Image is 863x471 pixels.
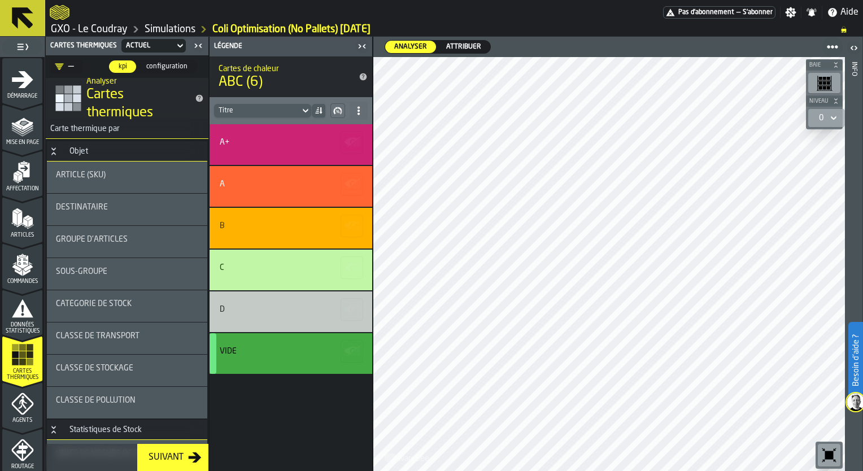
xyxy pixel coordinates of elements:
[56,396,198,405] div: Title
[814,111,839,125] div: DropdownMenuValue-
[86,86,186,122] span: Cartes thermiques
[390,42,431,52] span: Analyser
[801,7,822,18] label: button-toggle-Notifications
[56,364,133,373] span: Classe de Stockage
[47,258,207,290] div: stat- sous-groupe
[663,6,775,19] a: link-to-/wh/i/efd9e906-5eb9-41af-aac9-d3e075764b8d/pricing/
[56,332,140,341] span: Classe de Transport
[819,114,823,123] div: DropdownMenuValue-
[220,180,359,189] div: Title
[2,322,42,334] span: Données statistiques
[219,62,345,73] h2: Sub Title
[220,138,229,147] div: A+
[220,138,359,147] div: Title
[56,235,128,244] span: Groupe d'articles
[220,347,237,356] div: Vide
[220,263,359,272] div: Title
[330,103,345,118] button: button-
[46,78,208,119] div: title-Cartes thermiques
[212,23,371,36] a: link-to-/wh/i/efd9e906-5eb9-41af-aac9-d3e075764b8d/simulations/77e14531-0599-4dfc-9269-10741e08d3f0
[849,323,862,398] label: Besoin d'aide ?
[354,40,370,53] label: button-toggle-Fermez-moi
[816,442,843,469] div: button-toolbar-undefined
[341,173,363,195] button: button-
[220,263,224,272] div: C
[56,332,198,341] div: Title
[2,151,42,196] li: menu Affectation
[663,6,775,19] div: Abonnement au menu
[220,221,225,230] div: B
[442,42,486,52] span: Attribuer
[56,396,136,405] span: Classe de Pollution
[2,368,42,381] span: Cartes thermiques
[210,291,372,332] div: stat-
[220,305,225,314] div: D
[144,451,188,464] div: Suivant
[376,446,439,469] a: logo-header
[219,107,295,115] div: DropdownMenuValue-
[743,8,773,16] span: S'abonner
[47,194,207,225] div: stat-Destinataire
[2,336,42,381] li: menu Cartes thermiques
[2,278,42,285] span: Commandes
[56,203,108,212] span: Destinataire
[46,124,120,133] span: Carte thermique par
[56,299,198,308] div: Title
[114,62,132,72] span: kpi
[845,37,862,471] header: Info
[109,60,136,73] div: thumb
[212,42,354,50] div: Légende
[56,267,107,276] span: sous-groupe
[2,186,42,192] span: Affectation
[86,75,186,86] h2: Sub Title
[119,39,188,53] div: DropdownMenuValue-aff5693b-086f-483e-ad48-71ad16cc2cfb
[210,166,372,207] div: stat-
[63,425,149,434] div: Statistiques de Stock
[220,347,359,356] div: Title
[2,417,42,424] span: Agents
[437,41,490,53] div: thumb
[47,141,207,162] h3: title-section-Objet
[47,425,60,434] button: Button-Statistiques de Stock-open
[846,39,862,59] label: button-toggle-Ouvrir
[56,235,198,244] div: Title
[50,42,117,50] span: Cartes thermiques
[56,267,198,276] div: Title
[341,215,363,237] button: button-
[437,40,491,54] label: button-switch-multi-Attribuer
[47,226,207,258] div: stat-Groupe d'articles
[50,23,858,36] nav: Breadcrumb
[807,62,830,68] span: Baie
[47,162,207,193] div: stat-Article (SKU)
[108,60,137,73] label: button-switch-multi-kpi
[341,256,363,279] button: button-
[142,62,192,72] span: configuration
[806,71,843,95] div: button-toolbar-undefined
[2,290,42,335] li: menu Données statistiques
[736,8,740,16] span: —
[56,364,198,373] div: Title
[126,42,170,50] div: DropdownMenuValue-aff5693b-086f-483e-ad48-71ad16cc2cfb
[56,171,198,180] div: Title
[55,60,74,73] div: DropdownMenuValue-
[47,387,207,418] div: stat-Classe de Pollution
[820,446,838,464] svg: Réinitialiser le zoom et la position
[63,147,95,156] div: Objet
[50,2,69,23] a: logo-header
[2,104,42,150] li: menu Mise en page
[137,60,197,73] div: thumb
[219,73,345,91] span: ABC (6)
[47,420,207,440] h3: title-section-Statistiques de Stock
[210,56,372,97] div: title-ABC (6)
[2,93,42,99] span: Démarrage
[210,250,372,290] div: stat-
[806,95,843,107] button: button-
[2,197,42,242] li: menu Articles
[822,6,863,19] label: button-toggle-Aide
[50,60,83,73] div: DropdownMenuValue-
[51,23,128,36] a: link-to-/wh/i/efd9e906-5eb9-41af-aac9-d3e075764b8d
[47,355,207,386] div: stat-Classe de Stockage
[137,60,197,73] label: button-switch-multi-configuration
